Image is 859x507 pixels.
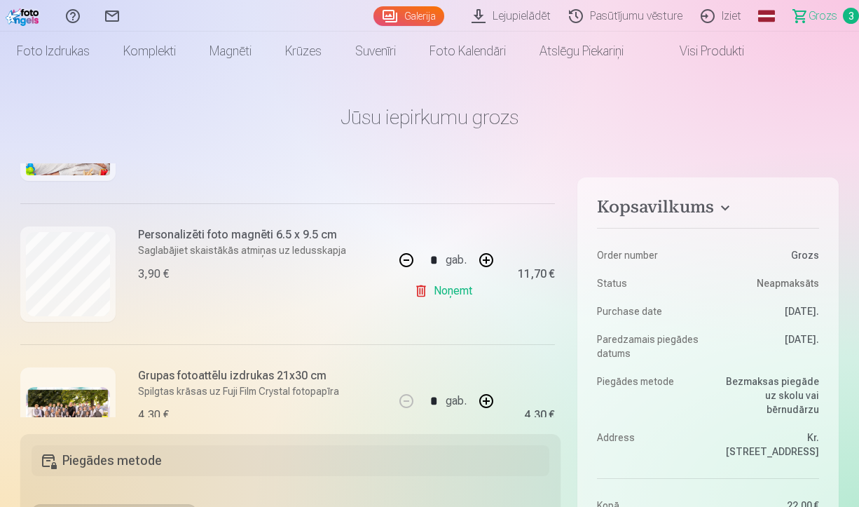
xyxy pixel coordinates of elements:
div: gab. [446,384,467,418]
dd: [DATE]. [715,304,819,318]
span: Neapmaksāts [757,276,819,290]
a: Visi produkti [640,32,761,71]
button: Kopsavilkums [597,197,819,222]
div: 11,70 € [518,270,555,278]
dt: Order number [597,248,701,262]
p: Saglabājiet skaistākās atmiņas uz ledusskapja [138,243,346,257]
a: Atslēgu piekariņi [523,32,640,71]
a: Foto kalendāri [413,32,523,71]
dt: Address [597,431,701,459]
a: Magnēti [193,32,268,71]
a: Noņemt [414,277,478,305]
img: /fa1 [6,6,42,26]
dt: Status [597,276,701,290]
h6: Grupas fotoattēlu izdrukas 21x30 cm [138,367,339,384]
h5: Piegādes metode [32,445,549,476]
a: Galerija [373,6,444,26]
div: 4,30 € [138,407,169,424]
p: Spilgtas krāsas uz Fuji Film Crystal fotopapīra [138,384,339,398]
dd: Grozs [715,248,819,262]
h6: Personalizēti foto magnēti 6.5 x 9.5 cm [138,227,346,243]
dd: [DATE]. [715,332,819,360]
dt: Paredzamais piegādes datums [597,332,701,360]
h1: Jūsu iepirkumu grozs [20,104,839,130]
a: Krūzes [268,32,338,71]
dd: Bezmaksas piegāde uz skolu vai bērnudārzu [715,374,819,417]
dd: Kr. [STREET_ADDRESS] [715,431,819,459]
div: gab. [446,243,467,277]
span: 3 [843,8,859,24]
a: Suvenīri [338,32,413,71]
span: Grozs [809,8,837,25]
div: 3,90 € [138,266,169,283]
a: Komplekti [106,32,193,71]
div: 4,30 € [524,411,555,419]
dt: Piegādes metode [597,374,701,417]
dt: Purchase date [597,304,701,318]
